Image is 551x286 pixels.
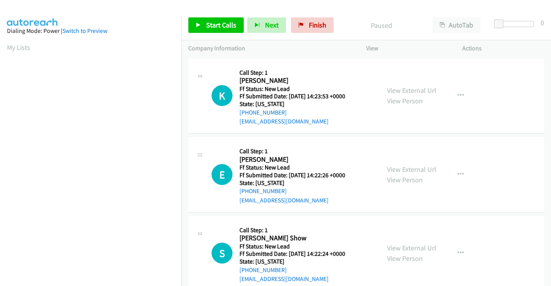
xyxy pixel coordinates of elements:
h5: State: [US_STATE] [239,258,355,265]
h5: State: [US_STATE] [239,100,355,108]
p: Company Information [188,44,352,53]
a: View External Url [387,165,436,174]
h1: E [212,164,232,185]
h2: [PERSON_NAME] [239,155,355,164]
h1: K [212,85,232,106]
h5: Call Step: 1 [239,226,355,234]
p: View [366,44,448,53]
h5: Ff Status: New Lead [239,164,355,171]
h5: Ff Submitted Date: [DATE] 14:22:24 +0000 [239,250,355,258]
h5: Ff Status: New Lead [239,85,355,93]
a: [PHONE_NUMBER] [239,266,287,274]
a: [PHONE_NUMBER] [239,109,287,116]
h2: [PERSON_NAME] Show [239,234,355,243]
h5: Call Step: 1 [239,147,355,155]
div: The call is yet to be attempted [212,85,232,106]
a: Finish [291,17,334,33]
p: Actions [462,44,544,53]
a: View External Url [387,243,436,252]
div: The call is yet to be attempted [212,164,232,185]
h5: Ff Submitted Date: [DATE] 14:23:53 +0000 [239,92,355,100]
span: Next [265,21,279,29]
h5: Call Step: 1 [239,69,355,77]
div: 0 [541,17,544,28]
a: View External Url [387,86,436,95]
a: Switch to Preview [62,27,107,34]
p: Paused [344,20,418,31]
a: [PHONE_NUMBER] [239,187,287,195]
div: Dialing Mode: Power | [7,26,174,36]
a: View Person [387,175,423,184]
a: My Lists [7,43,30,52]
h1: S [212,243,232,264]
a: [EMAIL_ADDRESS][DOMAIN_NAME] [239,275,329,283]
a: View Person [387,254,423,263]
a: Start Calls [188,17,244,33]
a: [EMAIL_ADDRESS][DOMAIN_NAME] [239,197,329,204]
h5: Ff Submitted Date: [DATE] 14:22:26 +0000 [239,171,355,179]
h5: Ff Status: New Lead [239,243,355,250]
span: Start Calls [206,21,236,29]
a: [EMAIL_ADDRESS][DOMAIN_NAME] [239,118,329,125]
div: The call is yet to be attempted [212,243,232,264]
h5: State: [US_STATE] [239,179,355,187]
div: Delay between calls (in seconds) [498,21,534,27]
button: Next [247,17,286,33]
a: View Person [387,96,423,105]
h2: [PERSON_NAME] [239,76,355,85]
button: AutoTab [432,17,480,33]
span: Finish [309,21,326,29]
